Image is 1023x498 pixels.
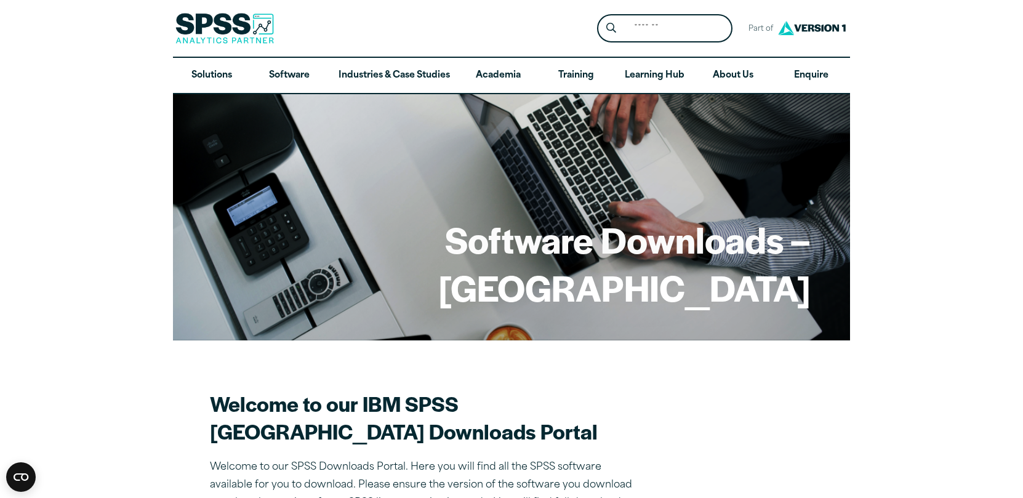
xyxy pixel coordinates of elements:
[597,14,732,43] form: Site Header Search Form
[329,58,460,94] a: Industries & Case Studies
[772,58,850,94] a: Enquire
[6,462,36,492] button: Open CMP widget
[775,17,849,39] img: Version1 Logo
[460,58,537,94] a: Academia
[606,23,616,33] svg: Search magnifying glass icon
[537,58,615,94] a: Training
[600,17,623,40] button: Search magnifying glass icon
[212,215,811,311] h1: Software Downloads – [GEOGRAPHIC_DATA]
[694,58,772,94] a: About Us
[742,20,775,38] span: Part of
[173,58,251,94] a: Solutions
[210,390,641,445] h2: Welcome to our IBM SPSS [GEOGRAPHIC_DATA] Downloads Portal
[173,58,850,94] nav: Desktop version of site main menu
[251,58,328,94] a: Software
[175,13,274,44] img: SPSS Analytics Partner
[615,58,694,94] a: Learning Hub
